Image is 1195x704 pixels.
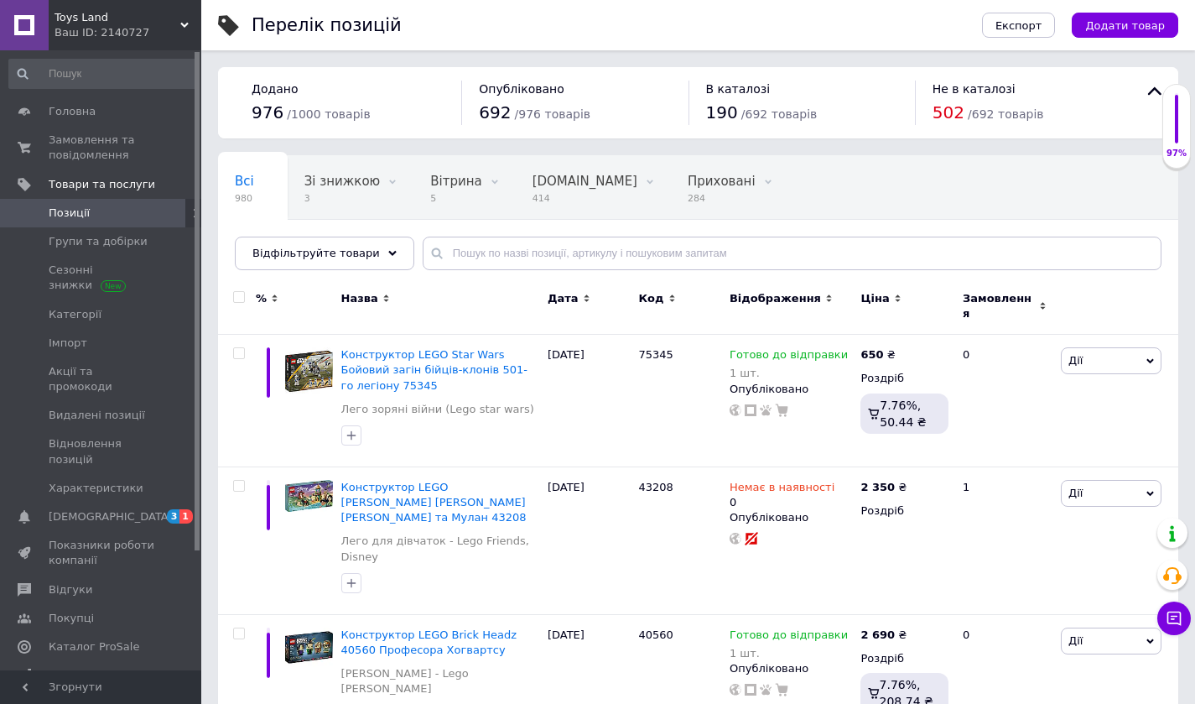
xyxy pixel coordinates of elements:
[235,237,322,253] span: Опубліковані
[730,510,852,525] div: Опубліковано
[543,467,635,614] div: [DATE]
[49,639,139,654] span: Каталог ProSale
[479,82,564,96] span: Опубліковано
[730,480,834,510] div: 0
[730,647,848,660] div: 1 шт.
[688,192,756,205] span: 284
[706,82,771,96] span: В каталозі
[1163,148,1190,159] div: 97%
[430,174,481,189] span: Вітрина
[49,481,143,496] span: Характеристики
[515,107,590,121] span: / 976 товарів
[285,628,333,667] img: Конструктор LEGO Brick Headz 40560 профессора Хогвартса
[933,102,964,123] span: 502
[49,364,155,394] span: Акції та промокоди
[638,481,673,493] span: 43208
[49,104,96,119] span: Головна
[341,481,527,524] a: Конструктор LEGO [PERSON_NAME] [PERSON_NAME] [PERSON_NAME] та Мулан 43208
[860,503,948,519] div: Роздріб
[953,467,1057,614] div: 1
[55,25,201,40] div: Ваш ID: 2140727
[953,335,1057,467] div: 0
[963,291,1035,321] span: Замовлення
[179,509,193,524] span: 1
[304,192,380,205] span: 3
[49,408,145,423] span: Видалені позиції
[533,174,637,189] span: [DOMAIN_NAME]
[880,399,926,429] span: 7.76%, 50.44 ₴
[860,628,895,641] b: 2 690
[285,480,333,512] img: Конструктор LEGO Disney Princess Приключения Жасмин и Мулан 43208
[49,538,155,568] span: Показники роботи компанії
[49,206,90,221] span: Позиції
[638,291,663,306] span: Код
[341,402,534,417] a: Лего зоряні війни (Lego star wars)
[1085,19,1165,32] span: Додати товар
[49,582,92,597] span: Відгуки
[995,19,1042,32] span: Експорт
[860,481,895,493] b: 2 350
[1072,13,1178,38] button: Додати товар
[341,291,378,306] span: Назва
[860,291,889,306] span: Ціна
[8,59,198,89] input: Пошук
[860,347,895,362] div: ₴
[341,666,539,696] a: [PERSON_NAME] - Lego [PERSON_NAME]
[741,107,817,121] span: / 692 товарів
[968,107,1043,121] span: / 692 товарів
[543,335,635,467] div: [DATE]
[49,263,155,293] span: Сезонні знижки
[860,371,948,386] div: Роздріб
[638,348,673,361] span: 75345
[49,307,101,322] span: Категорії
[49,234,148,249] span: Групи та добірки
[49,668,107,683] span: Аналітика
[548,291,579,306] span: Дата
[430,192,481,205] span: 5
[341,534,539,564] a: Лего для дівчаток - Lego Friends, Disney
[423,237,1161,270] input: Пошук по назві позиції, артикулу і пошуковим запитам
[1157,602,1191,635] button: Чат з покупцем
[730,367,848,379] div: 1 шт.
[982,13,1056,38] button: Експорт
[285,347,333,395] img: Конструктор LEGO Star Wars Боевой отряд бойцов-клонов 501-го легиона 75345
[256,291,267,306] span: %
[730,661,852,676] div: Опубліковано
[1068,487,1083,499] span: Дії
[533,192,637,205] span: 414
[304,174,380,189] span: Зі знижкою
[706,102,738,123] span: 190
[860,628,907,643] div: ₴
[235,174,254,189] span: Всі
[49,133,155,163] span: Замовлення та повідомлення
[49,436,155,467] span: Відновлення позицій
[1068,634,1083,647] span: Дії
[55,10,180,25] span: Toys Land
[341,628,517,656] a: Конструктор LEGO Brick Headz 40560 Професора Хогвартсу
[49,177,155,192] span: Товари та послуги
[49,336,87,351] span: Імпорт
[252,17,402,34] div: Перелік позицій
[252,247,380,259] span: Відфільтруйте товари
[638,628,673,641] span: 40560
[860,480,907,495] div: ₴
[479,102,511,123] span: 692
[860,348,883,361] b: 650
[287,107,370,121] span: / 1000 товарів
[235,192,254,205] span: 980
[1068,354,1083,367] span: Дії
[252,102,283,123] span: 976
[730,382,852,397] div: Опубліковано
[167,509,180,524] span: 3
[730,481,834,498] span: Немає в наявності
[730,291,821,306] span: Відображення
[688,174,756,189] span: Приховані
[49,611,94,626] span: Покупці
[730,628,848,646] span: Готово до відправки
[341,348,527,391] a: Конструктор LEGO Star Wars Бойовий загін бійців-клонів 501-го легіону 75345
[252,82,298,96] span: Додано
[49,509,173,524] span: [DEMOGRAPHIC_DATA]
